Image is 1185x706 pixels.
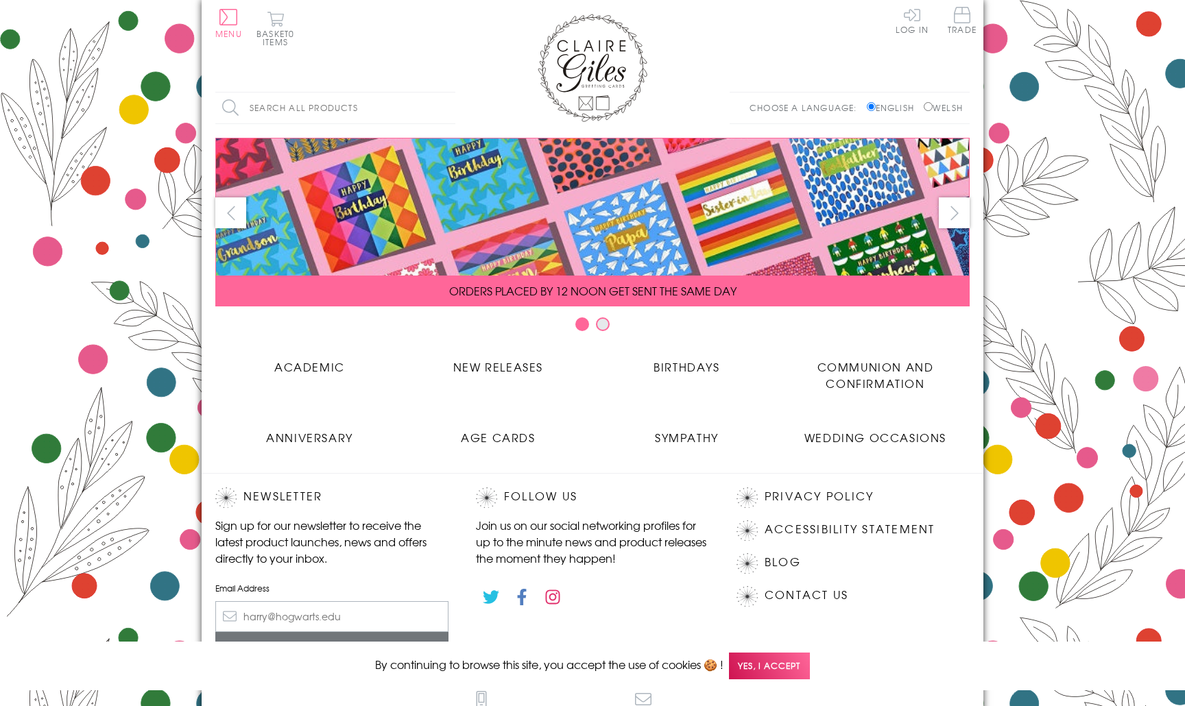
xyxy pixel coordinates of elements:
span: Academic [274,358,345,375]
a: New Releases [404,348,592,375]
span: Trade [948,7,977,34]
button: Basket0 items [256,11,294,46]
button: prev [215,197,246,228]
span: New Releases [453,358,543,375]
a: Contact Us [765,586,848,605]
a: Birthdays [592,348,781,375]
span: Menu [215,27,242,40]
span: Sympathy [655,429,719,446]
input: Search all products [215,93,455,123]
p: Join us on our social networking profiles for up to the minute news and product releases the mome... [476,517,709,566]
input: harry@hogwarts.edu [215,601,448,632]
a: Age Cards [404,419,592,446]
a: Sympathy [592,419,781,446]
span: Wedding Occasions [804,429,946,446]
p: Choose a language: [750,101,864,114]
button: next [939,197,970,228]
h2: Newsletter [215,487,448,508]
div: Carousel Pagination [215,317,970,338]
label: Email Address [215,582,448,594]
input: Subscribe [215,632,448,663]
button: Carousel Page 1 (Current Slide) [575,317,589,331]
input: Welsh [924,102,933,111]
span: Yes, I accept [729,653,810,679]
input: English [867,102,876,111]
a: Blog [765,553,801,572]
span: 0 items [263,27,294,48]
span: Age Cards [461,429,535,446]
a: Communion and Confirmation [781,348,970,391]
a: Privacy Policy [765,487,874,506]
span: ORDERS PLACED BY 12 NOON GET SENT THE SAME DAY [449,282,737,299]
h2: Follow Us [476,487,709,508]
label: English [867,101,921,114]
span: Anniversary [266,429,353,446]
a: Academic [215,348,404,375]
a: Trade [948,7,977,36]
a: Anniversary [215,419,404,446]
a: Wedding Occasions [781,419,970,446]
label: Welsh [924,101,963,114]
img: Claire Giles Greetings Cards [538,14,647,122]
input: Search [442,93,455,123]
span: Birthdays [654,358,719,375]
button: Carousel Page 2 [596,317,610,331]
a: Accessibility Statement [765,520,935,539]
p: Sign up for our newsletter to receive the latest product launches, news and offers directly to yo... [215,517,448,566]
button: Menu [215,9,242,38]
span: Communion and Confirmation [817,358,934,391]
a: Log In [896,7,929,34]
